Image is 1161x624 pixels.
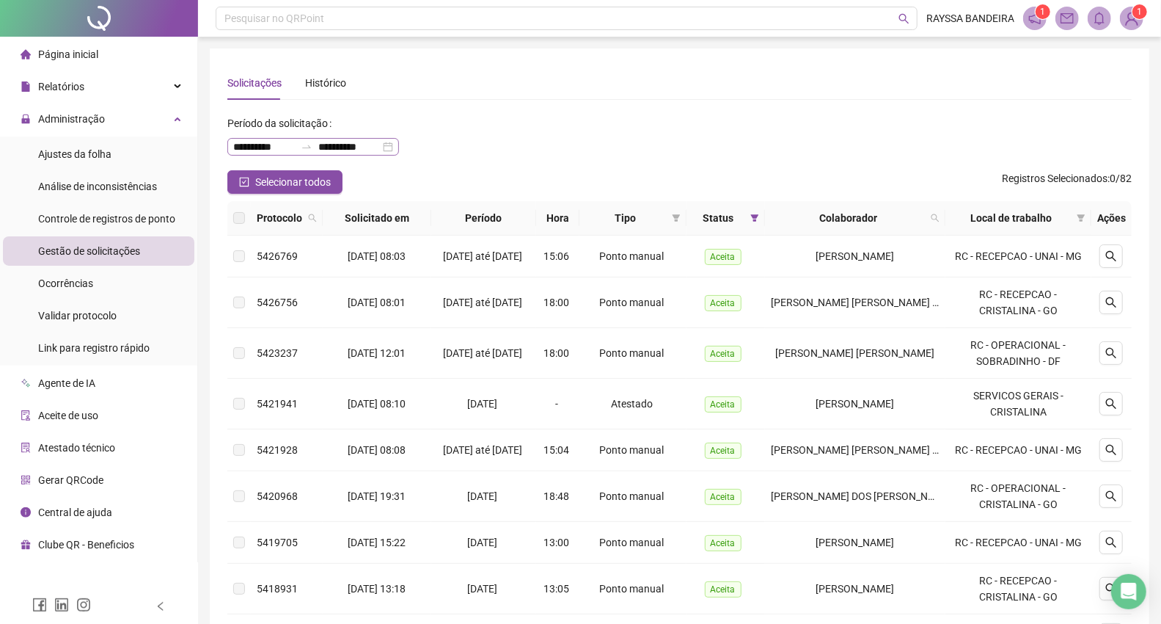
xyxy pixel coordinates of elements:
[705,249,741,265] span: Aceita
[308,214,317,222] span: search
[257,250,298,262] span: 5426769
[348,537,406,548] span: [DATE] 15:22
[467,398,497,410] span: [DATE]
[443,297,522,308] span: [DATE] até [DATE]
[38,310,117,322] span: Validar protocolo
[38,474,103,486] span: Gerar QRCode
[555,398,558,410] span: -
[76,598,91,612] span: instagram
[21,540,31,550] span: gift
[38,507,112,518] span: Central de ajuda
[599,250,664,262] span: Ponto manual
[599,347,664,359] span: Ponto manual
[1074,207,1088,229] span: filter
[692,210,744,226] span: Status
[38,410,98,421] span: Aceite de uso
[155,601,166,612] span: left
[1002,173,1107,184] span: Registros Selecionados
[705,396,741,413] span: Aceita
[585,210,666,226] span: Tipo
[38,442,115,454] span: Atestado técnico
[926,10,1014,26] span: RAYSSA BANDEIRA
[543,347,569,359] span: 18:00
[705,346,741,362] span: Aceita
[467,537,497,548] span: [DATE]
[467,583,497,595] span: [DATE]
[1111,574,1146,609] div: Open Intercom Messenger
[1121,7,1143,29] img: 77056
[227,112,337,135] label: Período da solicitação
[771,210,925,226] span: Colaborador
[348,583,406,595] span: [DATE] 13:18
[38,377,95,389] span: Agente de IA
[257,210,302,226] span: Protocolo
[705,581,741,598] span: Aceita
[611,398,653,410] span: Atestado
[599,444,664,456] span: Ponto manual
[21,475,31,485] span: qrcode
[32,598,47,612] span: facebook
[443,250,522,262] span: [DATE] até [DATE]
[21,81,31,92] span: file
[945,328,1091,379] td: RC - OPERACIONAL - SOBRADINHO - DF
[348,297,406,308] span: [DATE] 08:01
[1138,7,1143,17] span: 1
[1105,398,1117,410] span: search
[750,214,759,222] span: filter
[669,207,684,229] span: filter
[1105,250,1117,262] span: search
[255,174,331,190] span: Selecionar todos
[816,398,895,410] span: [PERSON_NAME]
[257,347,298,359] span: 5423237
[705,295,741,311] span: Aceita
[1105,347,1117,359] span: search
[1105,297,1117,308] span: search
[771,297,1011,308] span: [PERSON_NAME] [PERSON_NAME] [PERSON_NAME]
[1041,7,1046,17] span: 1
[536,201,579,236] th: Hora
[257,398,298,410] span: 5421941
[599,490,664,502] span: Ponto manual
[1132,4,1147,19] sup: Atualize o seu contato no menu Meus Dados
[543,583,569,595] span: 13:05
[21,49,31,59] span: home
[816,250,895,262] span: [PERSON_NAME]
[543,537,569,548] span: 13:00
[443,347,522,359] span: [DATE] até [DATE]
[38,181,157,192] span: Análise de inconsistências
[348,490,406,502] span: [DATE] 19:31
[1105,537,1117,548] span: search
[305,75,346,91] div: Histórico
[1105,490,1117,502] span: search
[38,48,98,60] span: Página inicial
[38,539,134,551] span: Clube QR - Beneficios
[771,490,952,502] span: [PERSON_NAME] DOS [PERSON_NAME]
[38,342,150,354] span: Link para registro rápido
[431,201,536,236] th: Período
[945,277,1091,328] td: RC - RECEPCAO - CRISTALINA - GO
[543,250,569,262] span: 15:06
[599,297,664,308] span: Ponto manual
[257,297,298,308] span: 5426756
[945,379,1091,429] td: SERVICOS GERAIS - CRISTALINA
[543,490,569,502] span: 18:48
[776,347,935,359] span: [PERSON_NAME] [PERSON_NAME]
[323,201,431,236] th: Solicitado em
[1028,12,1041,25] span: notification
[348,250,406,262] span: [DATE] 08:03
[257,444,298,456] span: 5421928
[1036,4,1050,19] sup: 1
[945,471,1091,522] td: RC - OPERACIONAL - CRISTALINA - GO
[38,81,84,92] span: Relatórios
[931,214,940,222] span: search
[227,75,282,91] div: Solicitações
[543,444,569,456] span: 15:04
[467,490,497,502] span: [DATE]
[1105,444,1117,456] span: search
[599,583,664,595] span: Ponto manual
[38,213,175,225] span: Controle de registros de ponto
[257,537,298,548] span: 5419705
[348,347,406,359] span: [DATE] 12:01
[348,444,406,456] span: [DATE] 08:08
[928,207,942,229] span: search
